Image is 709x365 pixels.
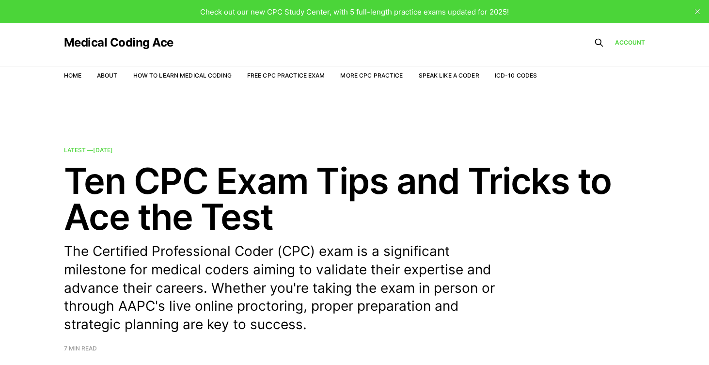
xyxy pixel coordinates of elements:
[97,72,118,79] a: About
[419,72,479,79] a: Speak Like a Coder
[64,242,510,334] p: The Certified Professional Coder (CPC) exam is a significant milestone for medical coders aiming ...
[64,72,81,79] a: Home
[615,38,646,47] a: Account
[64,37,173,48] a: Medical Coding Ace
[495,72,537,79] a: ICD-10 Codes
[690,4,705,19] button: close
[340,72,403,79] a: More CPC Practice
[247,72,325,79] a: Free CPC Practice Exam
[93,146,113,154] time: [DATE]
[64,346,97,351] span: 7 min read
[133,72,232,79] a: How to Learn Medical Coding
[200,7,509,16] span: Check out our new CPC Study Center, with 5 full-length practice exams updated for 2025!
[64,147,646,351] a: Latest —[DATE] Ten CPC Exam Tips and Tricks to Ace the Test The Certified Professional Coder (CPC...
[64,146,113,154] span: Latest —
[64,163,646,235] h2: Ten CPC Exam Tips and Tricks to Ace the Test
